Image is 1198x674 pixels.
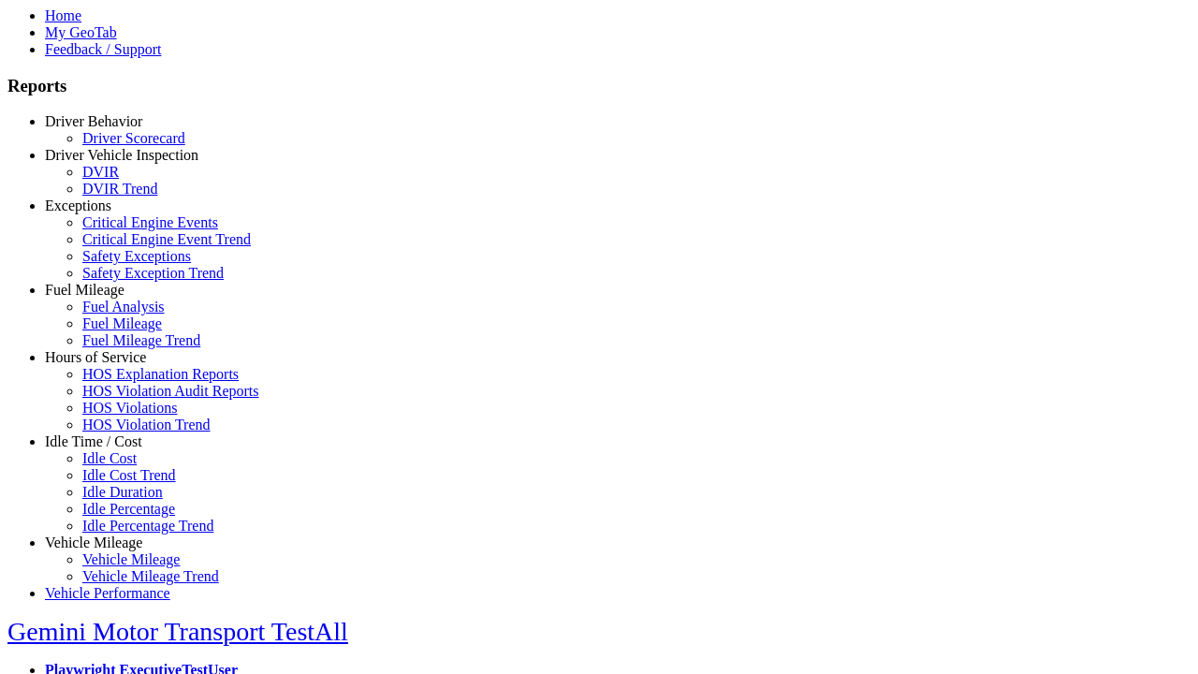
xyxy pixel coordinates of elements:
a: Idle Cost [82,450,137,466]
a: Fuel Analysis [82,299,165,315]
a: HOS Violations [82,400,177,416]
a: Idle Time / Cost [45,433,142,449]
a: DVIR [82,164,119,180]
a: Driver Scorecard [82,130,185,146]
a: Safety Exceptions [82,248,191,264]
a: Idle Percentage [82,501,175,517]
a: Driver Vehicle Inspection [45,147,198,163]
a: My GeoTab [45,24,117,40]
a: HOS Violation Audit Reports [82,383,259,399]
a: Fuel Mileage [45,282,124,298]
a: HOS Explanation Reports [82,366,239,382]
a: Idle Cost Trend [82,467,176,483]
a: Hours of Service [45,349,146,365]
a: Idle Percentage Trend [82,518,213,534]
a: Idle Duration [82,484,163,500]
a: Vehicle Mileage [82,551,180,567]
a: HOS Violation Trend [82,417,211,432]
a: Feedback / Support [45,41,161,57]
a: Exceptions [45,198,111,213]
a: Home [45,7,81,23]
h3: Reports [7,76,1191,96]
a: Fuel Mileage Trend [82,332,200,348]
a: Vehicle Performance [45,585,170,601]
a: Driver Behavior [45,113,142,129]
a: Fuel Mileage [82,315,162,331]
a: Gemini Motor Transport TestAll [7,617,348,646]
a: Critical Engine Event Trend [82,231,251,247]
a: DVIR Trend [82,181,157,197]
a: Critical Engine Events [82,214,218,230]
a: Safety Exception Trend [82,265,224,281]
a: Vehicle Mileage [45,535,142,550]
a: Vehicle Mileage Trend [82,568,219,584]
